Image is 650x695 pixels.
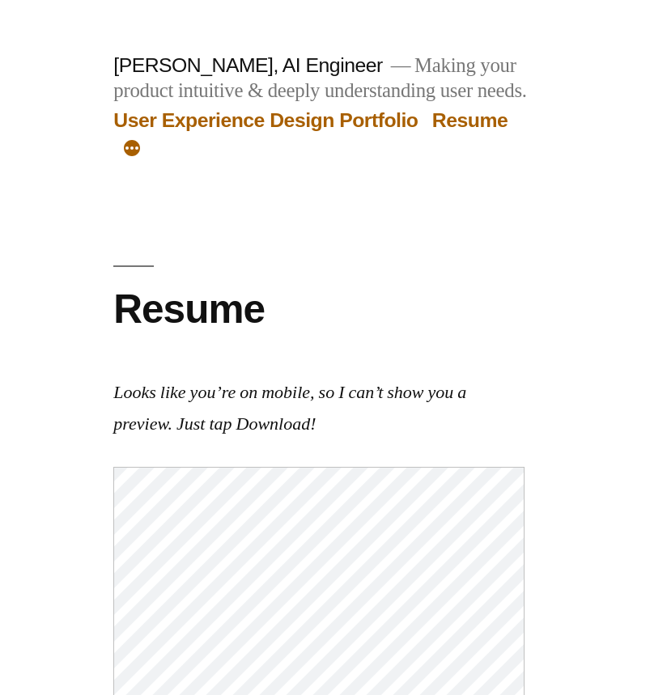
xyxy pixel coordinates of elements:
p: Making your product intuitive & deeply understanding user needs. [113,53,526,104]
nav: Top Menu [113,108,536,159]
button: More [122,139,142,159]
a: [PERSON_NAME], AI Engineer [113,54,382,76]
em: Looks like you’re on mobile, so I can’t show you a preview. Just tap Download! [113,381,466,436]
h1: Resume [113,265,536,333]
a: Resume [432,109,508,131]
a: User Experience Design Portfolio [113,109,418,131]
